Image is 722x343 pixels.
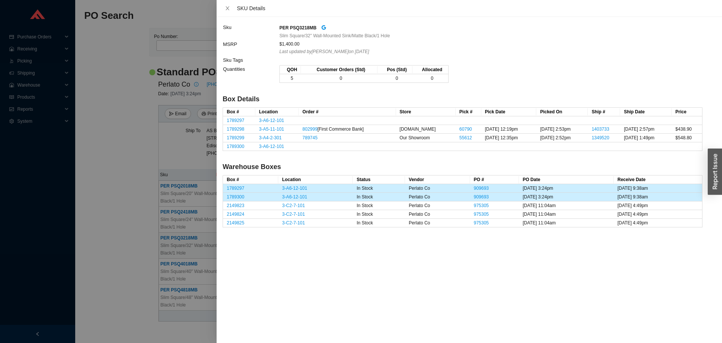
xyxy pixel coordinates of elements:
[474,212,489,217] a: 975305
[474,220,489,226] a: 975305
[536,108,588,116] th: Picked On
[227,194,244,200] a: 1789300
[672,125,702,134] td: $438.90
[279,25,317,30] strong: PER PSQ3218MB
[353,175,405,184] th: Status
[378,74,413,83] td: 0
[279,40,702,48] div: $1,400.00
[481,125,537,134] td: [DATE] 12:19pm
[378,66,413,74] th: Pos (Std)
[481,134,537,142] td: [DATE] 12:35pm
[223,95,702,104] h4: Box Details
[588,108,620,116] th: Ship #
[223,175,278,184] th: Box #
[592,127,609,132] a: 1403733
[227,144,244,149] a: 1789300
[614,219,702,227] td: [DATE] 4:49pm
[279,32,390,40] span: Slim Square/32" Wall-Mounted Sink/Matte Black/1 Hole
[225,6,230,11] span: close
[672,108,702,116] th: Price
[255,108,299,116] th: Location
[259,135,282,140] a: 3-A4-2-301
[413,66,448,74] th: Allocated
[353,219,405,227] td: In Stock
[280,66,301,74] th: QOH
[302,127,317,132] a: 802999
[536,134,588,142] td: [DATE] 2:52pm
[280,74,301,83] td: 5
[396,125,456,134] td: [DOMAIN_NAME]
[620,134,672,142] td: [DATE] 1:49pm
[456,108,481,116] th: Pick #
[474,194,489,200] a: 909693
[519,184,614,193] td: [DATE] 3:24pm
[405,219,470,227] td: Perlato Co
[227,127,244,132] a: 1789298
[282,186,307,191] a: 3-A6-12-101
[237,4,716,12] div: SKU Details
[223,108,255,116] th: Box #
[672,134,702,142] td: $548.80
[227,220,244,226] a: 2149825
[620,125,672,134] td: [DATE] 2:57pm
[519,193,614,201] td: [DATE] 3:24pm
[614,175,702,184] th: Receive Date
[474,186,489,191] a: 909693
[223,65,279,87] td: Quantities
[592,135,609,140] a: 1349520
[474,203,489,208] a: 975305
[614,201,702,210] td: [DATE] 4:49pm
[299,125,396,134] td: [First Commerce Bank]
[259,127,284,132] a: 3-A5-11-101
[227,203,244,208] a: 2149823
[223,162,702,172] h4: Warehouse Boxes
[282,220,305,226] a: 3-C2-7-101
[278,175,353,184] th: Location
[460,135,472,140] a: 55612
[223,56,279,65] td: Sku Tags
[405,210,470,219] td: Perlato Co
[519,201,614,210] td: [DATE] 11:04am
[302,135,317,140] a: 789745
[279,49,369,54] i: Last updated by [PERSON_NAME] on [DATE]
[470,175,519,184] th: PO #
[259,118,284,123] a: 3-A6-12-101
[227,212,244,217] a: 2149824
[519,175,614,184] th: PO Date
[223,40,279,56] td: MSRP
[223,23,279,40] td: Sku
[259,144,284,149] a: 3-A6-12-101
[519,210,614,219] td: [DATE] 11:04am
[620,108,672,116] th: Ship Date
[413,74,448,83] td: 0
[353,193,405,201] td: In Stock
[223,5,232,11] button: Close
[405,201,470,210] td: Perlato Co
[282,203,305,208] a: 3-C2-7-101
[321,25,326,30] span: google
[353,210,405,219] td: In Stock
[405,175,470,184] th: Vendor
[396,134,456,142] td: Our Showroom
[282,194,307,200] a: 3-A6-12-101
[405,193,470,201] td: Perlato Co
[282,212,305,217] a: 3-C2-7-101
[299,108,396,116] th: Order #
[405,184,470,193] td: Perlato Co
[536,125,588,134] td: [DATE] 2:53pm
[614,210,702,219] td: [DATE] 4:49pm
[481,108,537,116] th: Pick Date
[227,186,244,191] a: 1789297
[227,135,244,140] a: 1789299
[227,118,244,123] a: 1789297
[321,23,326,32] a: google
[301,74,378,83] td: 0
[353,201,405,210] td: In Stock
[396,108,456,116] th: Store
[301,66,378,74] th: Customer Orders (Std)
[614,193,702,201] td: [DATE] 9:38am
[460,127,472,132] a: 60790
[614,184,702,193] td: [DATE] 9:38am
[519,219,614,227] td: [DATE] 11:04am
[353,184,405,193] td: In Stock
